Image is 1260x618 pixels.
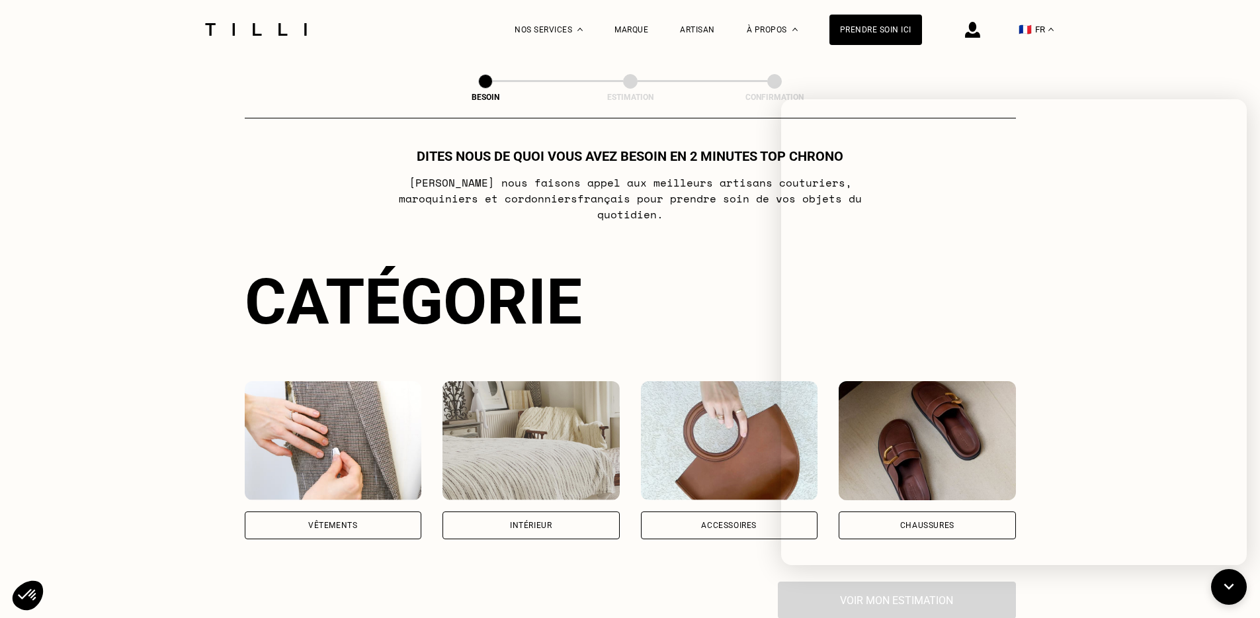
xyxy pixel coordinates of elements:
[1048,28,1054,31] img: menu déroulant
[708,93,841,102] div: Confirmation
[781,99,1247,565] iframe: AGO chatbot
[417,148,843,164] h1: Dites nous de quoi vous avez besoin en 2 minutes top chrono
[245,381,422,500] img: Vêtements
[792,28,798,31] img: Menu déroulant à propos
[641,381,818,500] img: Accessoires
[564,93,696,102] div: Estimation
[200,23,312,36] img: Logo du service de couturière Tilli
[577,28,583,31] img: Menu déroulant
[245,265,1016,339] div: Catégorie
[419,93,552,102] div: Besoin
[1019,23,1032,36] span: 🇫🇷
[965,22,980,38] img: icône connexion
[829,15,922,45] a: Prendre soin ici
[442,381,620,500] img: Intérieur
[680,25,715,34] a: Artisan
[308,521,357,529] div: Vêtements
[510,521,552,529] div: Intérieur
[614,25,648,34] a: Marque
[368,175,892,222] p: [PERSON_NAME] nous faisons appel aux meilleurs artisans couturiers , maroquiniers et cordonniers ...
[701,521,757,529] div: Accessoires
